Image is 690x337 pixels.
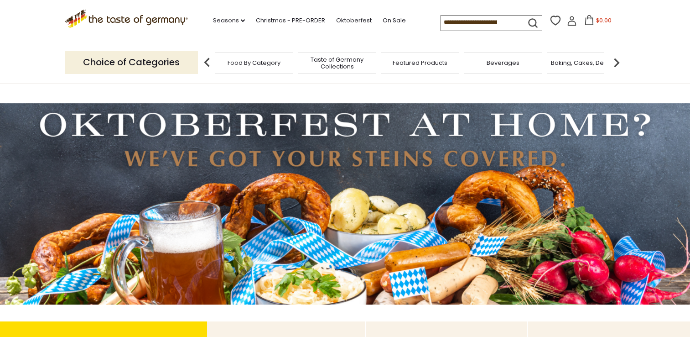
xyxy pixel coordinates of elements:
a: Beverages [487,59,519,66]
span: $0.00 [596,16,612,24]
img: previous arrow [198,53,216,72]
a: Featured Products [393,59,447,66]
a: Seasons [213,16,245,26]
a: Christmas - PRE-ORDER [256,16,325,26]
a: Food By Category [228,59,280,66]
a: Oktoberfest [336,16,372,26]
img: next arrow [607,53,626,72]
a: Baking, Cakes, Desserts [551,59,622,66]
a: Taste of Germany Collections [301,56,374,70]
button: $0.00 [579,15,617,29]
p: Choice of Categories [65,51,198,74]
a: On Sale [383,16,406,26]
